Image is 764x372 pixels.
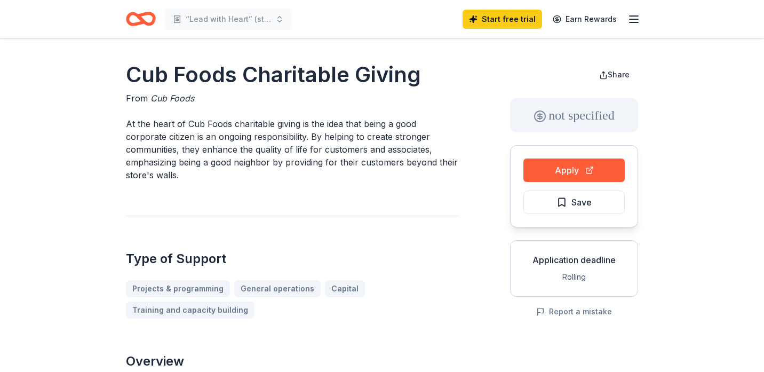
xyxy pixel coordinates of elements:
button: Report a mistake [536,305,612,318]
a: Start free trial [463,10,542,29]
span: Save [571,195,592,209]
button: Save [523,191,625,214]
a: Home [126,6,156,31]
button: “Lead with Heart” (start an ongoing weekly equine empowerment time for [DEMOGRAPHIC_DATA] girls) [164,9,292,30]
div: From [126,92,459,105]
a: Capital [325,280,365,297]
a: Training and capacity building [126,302,254,319]
a: Earn Rewards [546,10,623,29]
span: Cub Foods [150,93,194,104]
a: General operations [234,280,321,297]
button: Share [591,64,638,85]
span: “Lead with Heart” (start an ongoing weekly equine empowerment time for [DEMOGRAPHIC_DATA] girls) [186,13,271,26]
div: Rolling [519,271,629,283]
h1: Cub Foods Charitable Giving [126,60,459,90]
h2: Type of Support [126,250,459,267]
p: At the heart of Cub Foods charitable giving is the idea that being a good corporate citizen is an... [126,117,459,181]
a: Projects & programming [126,280,230,297]
div: Application deadline [519,254,629,266]
div: not specified [510,98,638,132]
span: Share [608,70,630,79]
h2: Overview [126,353,459,370]
button: Apply [523,159,625,182]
